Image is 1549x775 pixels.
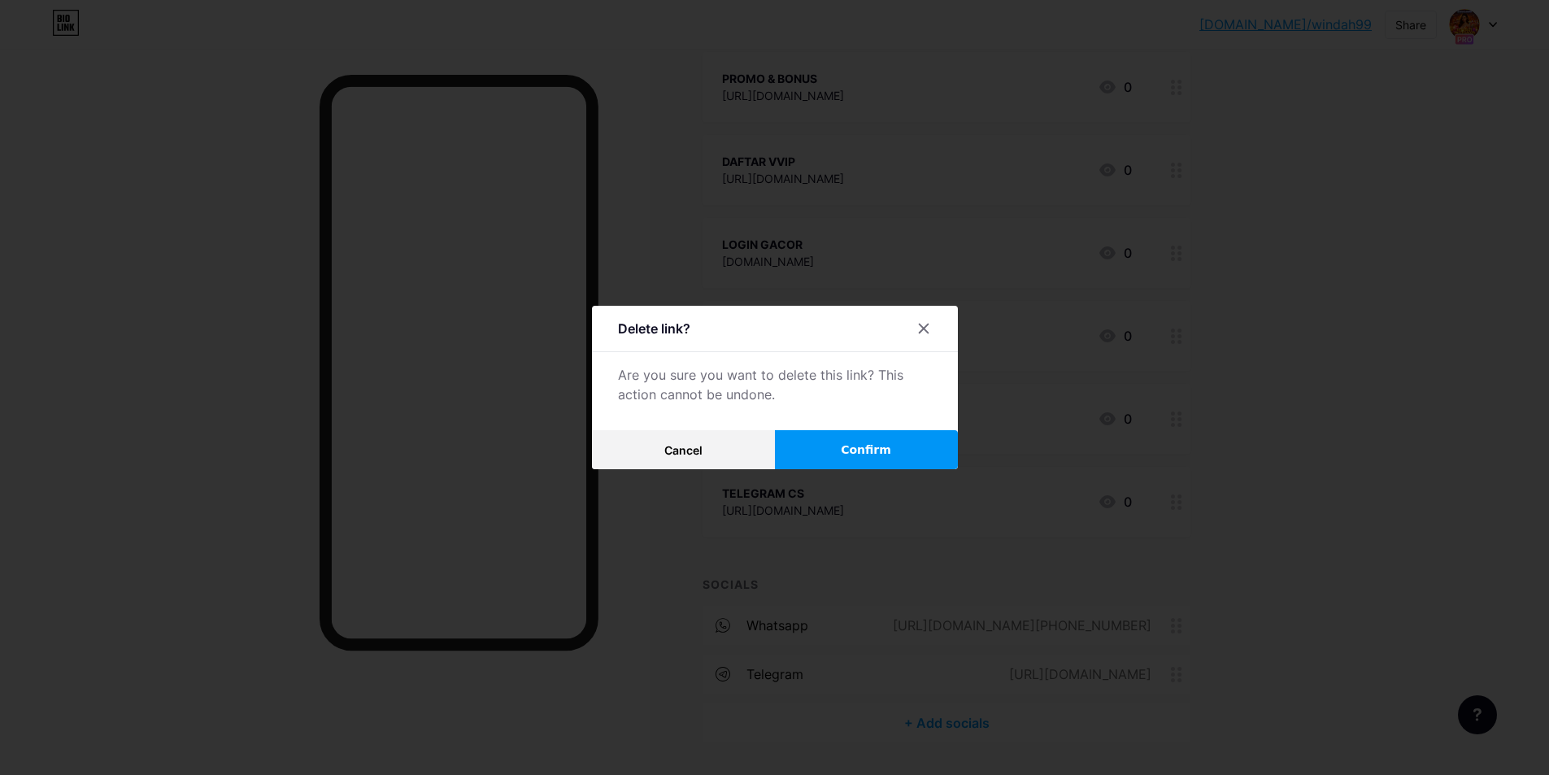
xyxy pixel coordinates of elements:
span: Confirm [841,442,891,459]
span: Cancel [664,443,703,457]
button: Confirm [775,430,958,469]
div: Delete link? [618,319,690,338]
button: Cancel [592,430,775,469]
div: Are you sure you want to delete this link? This action cannot be undone. [618,365,932,404]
